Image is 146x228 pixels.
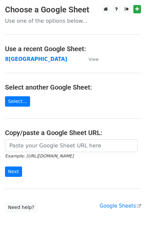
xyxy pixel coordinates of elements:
h4: Use a recent Google Sheet: [5,45,141,53]
input: Next [5,166,22,177]
a: Select... [5,96,30,107]
a: Google Sheets [100,203,141,209]
small: View [89,57,99,62]
p: Use one of the options below... [5,17,141,24]
a: 8[GEOGRAPHIC_DATA] [5,56,67,62]
h4: Copy/paste a Google Sheet URL: [5,129,141,137]
small: Example: [URL][DOMAIN_NAME] [5,153,74,158]
input: Paste your Google Sheet URL here [5,139,138,152]
h3: Choose a Google Sheet [5,5,141,15]
a: Need help? [5,202,37,213]
a: View [82,56,99,62]
h4: Select another Google Sheet: [5,83,141,91]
